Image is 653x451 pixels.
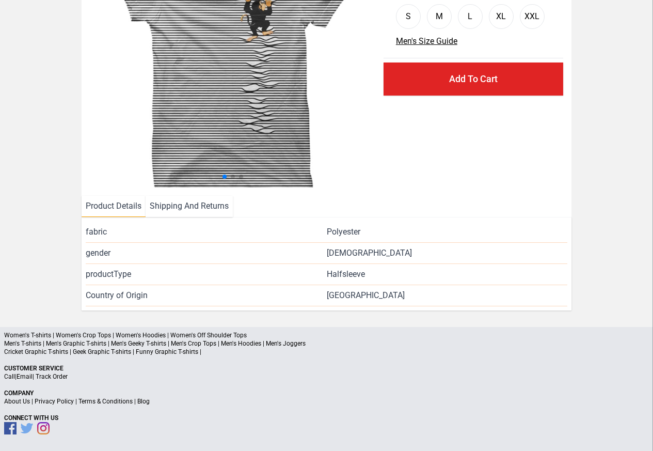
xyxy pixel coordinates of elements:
button: Men's Size Guide [396,35,457,48]
p: | | | [4,397,649,406]
li: Shipping And Returns [146,196,233,217]
p: Cricket Graphic T-shirts | Geek Graphic T-shirts | Funny Graphic T-shirts | [4,348,649,356]
p: Men's T-shirts | Men's Graphic T-shirts | Men's Geeky T-shirts | Men's Crop Tops | Men's Hoodies ... [4,339,649,348]
a: Email [17,373,33,380]
div: S [406,10,411,23]
a: Terms & Conditions [78,398,133,405]
p: Customer Service [4,364,649,372]
p: Connect With Us [4,414,649,422]
p: Company [4,389,649,397]
p: | | [4,372,649,381]
li: Product Details [82,196,146,217]
span: gender [86,247,326,259]
div: L [468,10,472,23]
span: Country of Origin [86,289,326,302]
div: XXL [524,10,539,23]
span: [GEOGRAPHIC_DATA] [327,289,567,302]
div: XL [496,10,506,23]
span: productType [86,268,326,281]
a: Blog [137,398,150,405]
span: Halfsleeve [327,268,365,281]
a: Call [4,373,15,380]
span: fabric [86,226,326,238]
a: Privacy Policy [35,398,74,405]
a: About Us [4,398,30,405]
button: Add To Cart [384,63,563,96]
span: Polyester [327,226,360,238]
span: [DEMOGRAPHIC_DATA] [327,247,412,259]
a: Track Order [36,373,68,380]
div: M [436,10,443,23]
p: Women's T-shirts | Women's Crop Tops | Women's Hoodies | Women's Off Shoulder Tops [4,331,649,339]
